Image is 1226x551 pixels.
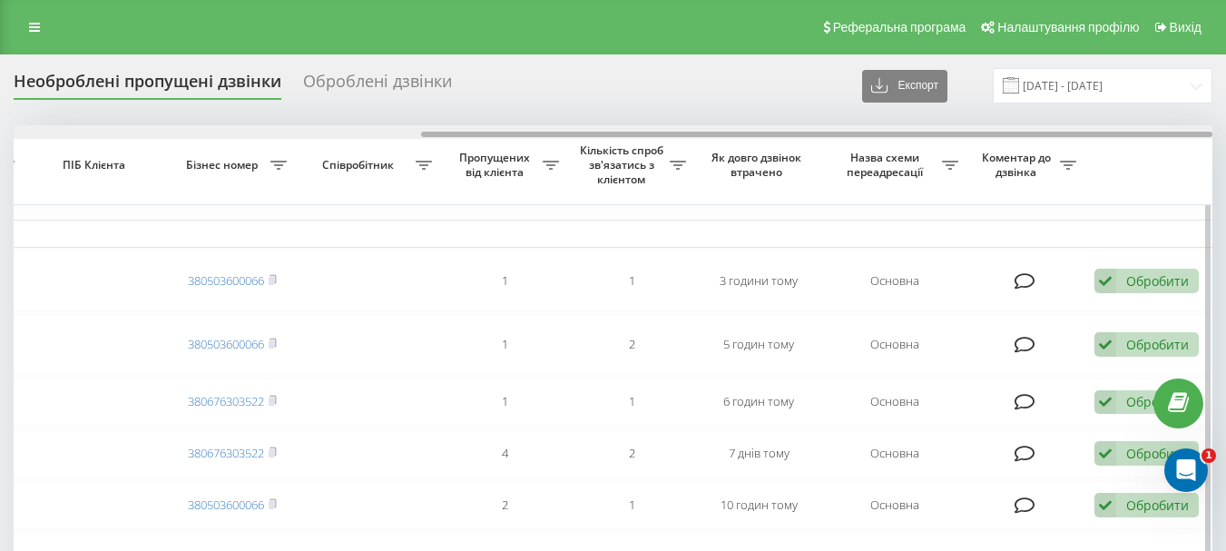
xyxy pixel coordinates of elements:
span: Назва схеми переадресації [831,151,942,179]
td: 4 [441,429,568,477]
td: 5 годин тому [695,315,822,375]
td: Основна [822,315,967,375]
span: Бізнес номер [178,158,270,172]
span: Пропущених від клієнта [450,151,543,179]
span: Як довго дзвінок втрачено [710,151,808,179]
a: 380503600066 [188,336,264,352]
div: Обробити [1126,336,1189,353]
td: 1 [568,251,695,311]
td: 3 години тому [695,251,822,311]
div: Обробити [1126,393,1189,410]
span: Співробітник [305,158,416,172]
td: 1 [568,481,695,529]
td: Основна [822,251,967,311]
span: Кількість спроб зв'язатись з клієнтом [577,143,670,186]
td: 1 [441,251,568,311]
span: 1 [1201,448,1216,463]
td: 2 [568,429,695,477]
td: 1 [441,379,568,427]
span: Вихід [1170,20,1201,34]
a: 380503600066 [188,497,264,513]
td: Основна [822,481,967,529]
div: Обробити [1126,272,1189,290]
span: Коментар до дзвінка [976,151,1060,179]
td: 1 [568,379,695,427]
a: 380676303522 [188,393,264,409]
span: Реферальна програма [833,20,966,34]
a: 380503600066 [188,272,264,289]
a: 380676303522 [188,445,264,461]
span: ПІБ Клієнта [39,158,153,172]
div: Оброблені дзвінки [303,72,452,100]
td: 2 [568,315,695,375]
div: Обробити [1126,445,1189,462]
div: Обробити [1126,497,1189,514]
td: 6 годин тому [695,379,822,427]
td: 2 [441,481,568,529]
td: 10 годин тому [695,481,822,529]
span: Налаштування профілю [997,20,1139,34]
td: 7 днів тому [695,429,822,477]
td: Основна [822,429,967,477]
td: Основна [822,379,967,427]
iframe: Intercom live chat [1164,448,1208,492]
button: Експорт [862,70,947,103]
td: 1 [441,315,568,375]
div: Необроблені пропущені дзвінки [14,72,281,100]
